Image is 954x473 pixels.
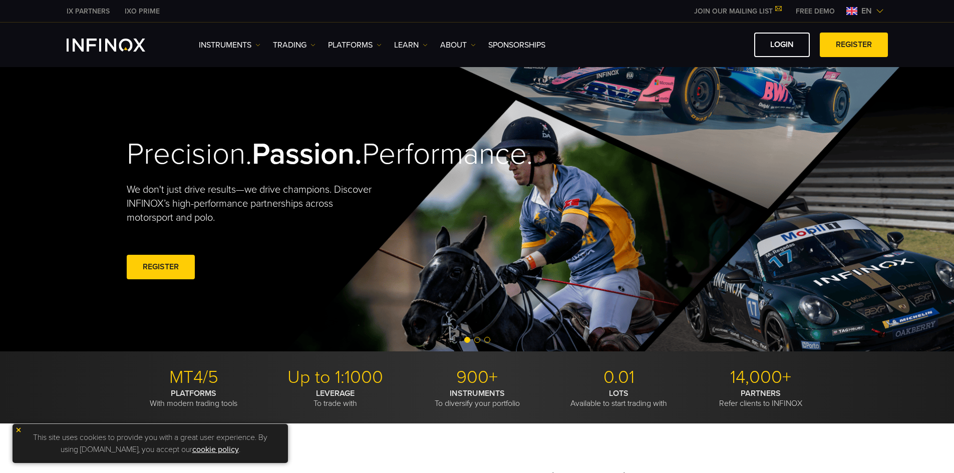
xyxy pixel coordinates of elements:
[440,39,476,51] a: ABOUT
[488,39,545,51] a: SPONSORSHIPS
[328,39,382,51] a: PLATFORMS
[474,337,480,343] span: Go to slide 2
[117,6,167,17] a: INFINOX
[268,388,403,408] p: To trade with
[754,33,810,57] a: LOGIN
[127,255,195,279] a: REGISTER
[199,39,260,51] a: Instruments
[687,7,788,16] a: JOIN OUR MAILING LIST
[788,6,842,17] a: INFINOX MENU
[694,366,828,388] p: 14,000+
[273,39,315,51] a: TRADING
[609,388,628,398] strong: LOTS
[268,366,403,388] p: Up to 1:1000
[192,444,239,454] a: cookie policy
[67,39,169,52] a: INFINOX Logo
[171,388,216,398] strong: PLATFORMS
[410,388,544,408] p: To diversify your portfolio
[484,337,490,343] span: Go to slide 3
[450,388,505,398] strong: INSTRUMENTS
[552,366,686,388] p: 0.01
[552,388,686,408] p: Available to start trading with
[394,39,428,51] a: Learn
[741,388,781,398] strong: PARTNERS
[127,183,379,225] p: We don't just drive results—we drive champions. Discover INFINOX’s high-performance partnerships ...
[127,388,261,408] p: With modern trading tools
[464,337,470,343] span: Go to slide 1
[820,33,888,57] a: REGISTER
[59,6,117,17] a: INFINOX
[252,136,362,172] strong: Passion.
[127,136,442,173] h2: Precision. Performance.
[410,366,544,388] p: 900+
[857,5,876,17] span: en
[694,388,828,408] p: Refer clients to INFINOX
[15,426,22,433] img: yellow close icon
[18,429,283,458] p: This site uses cookies to provide you with a great user experience. By using [DOMAIN_NAME], you a...
[127,366,261,388] p: MT4/5
[316,388,355,398] strong: LEVERAGE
